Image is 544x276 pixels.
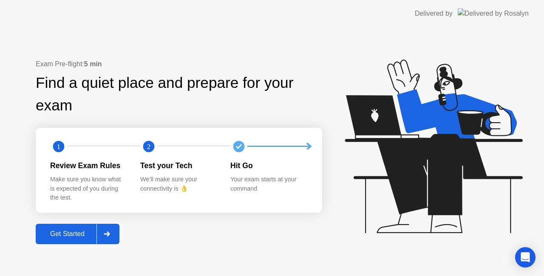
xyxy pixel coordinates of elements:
[36,224,119,244] button: Get Started
[147,142,150,150] text: 2
[36,59,322,69] div: Exam Pre-flight:
[140,160,217,171] div: Test your Tech
[230,160,307,171] div: Hit Go
[230,175,307,193] div: Your exam starts at your command
[458,8,529,18] img: Delivered by Rosalyn
[140,175,217,193] div: We’ll make sure your connectivity is 👌
[57,142,60,150] text: 1
[84,60,102,68] b: 5 min
[50,175,127,203] div: Make sure you know what is expected of you during the test.
[415,8,453,19] div: Delivered by
[36,72,322,117] div: Find a quiet place and prepare for your exam
[515,247,535,268] div: Open Intercom Messenger
[50,160,127,171] div: Review Exam Rules
[38,230,96,238] div: Get Started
